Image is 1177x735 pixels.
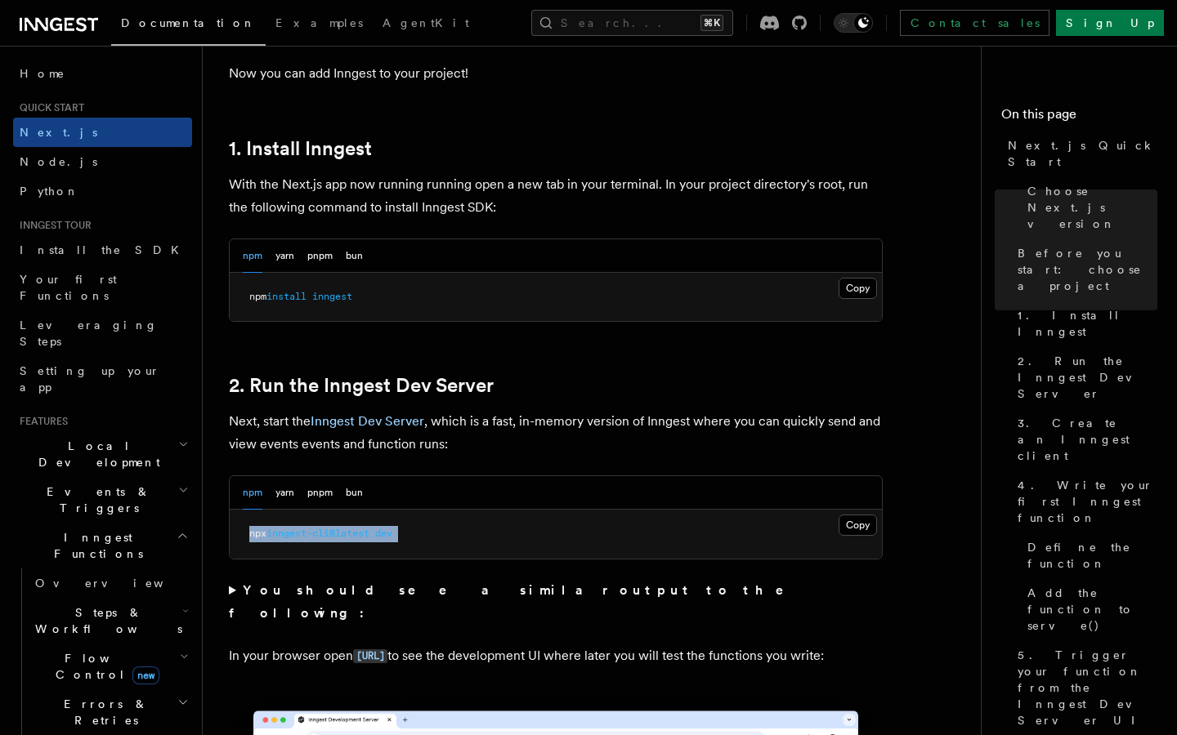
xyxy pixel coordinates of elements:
span: Local Development [13,438,178,470]
span: Overview [35,577,204,590]
span: 4. Write your first Inngest function [1018,477,1157,526]
button: Errors & Retries [29,689,192,735]
span: Features [13,415,68,428]
span: Node.js [20,155,97,168]
button: npm [243,476,262,510]
span: Setting up your app [20,364,160,394]
code: [URL] [353,649,387,663]
a: Documentation [111,5,266,46]
span: install [266,291,307,302]
a: Before you start: choose a project [1011,238,1157,301]
span: Choose Next.js version [1027,183,1157,232]
button: pnpm [307,476,333,510]
button: Steps & Workflows [29,598,192,644]
span: new [132,666,159,684]
a: Contact sales [900,10,1049,36]
a: 4. Write your first Inngest function [1011,470,1157,532]
button: yarn [275,476,294,510]
span: dev [375,528,392,539]
button: Events & Triggers [13,477,192,523]
span: Examples [275,16,363,29]
a: Home [13,59,192,88]
a: Next.js [13,118,192,147]
span: Home [20,65,65,82]
a: Leveraging Steps [13,310,192,356]
p: In your browser open to see the development UI where later you will test the functions you write: [229,644,883,668]
span: Errors & Retries [29,696,177,728]
a: Sign Up [1056,10,1164,36]
a: Inngest Dev Server [311,413,424,429]
span: Install the SDK [20,243,189,256]
button: Copy [839,278,877,299]
button: Copy [839,514,877,536]
span: Quick start [13,101,84,114]
kbd: ⌘K [700,15,723,31]
a: Define the function [1021,532,1157,578]
span: 5. Trigger your function from the Inngest Dev Server UI [1018,647,1157,728]
span: inngest-cli@latest [266,528,369,539]
a: Add the function to serve() [1021,578,1157,640]
a: Python [13,176,192,206]
button: Flow Controlnew [29,644,192,689]
span: Leveraging Steps [20,318,158,348]
p: Next, start the , which is a fast, in-memory version of Inngest where you can quickly send and vi... [229,410,883,456]
span: Inngest Functions [13,529,177,562]
a: Node.js [13,147,192,176]
a: 3. Create an Inngest client [1011,408,1157,470]
span: Flow Control [29,650,180,683]
p: With the Next.js app now running running open a new tab in your terminal. In your project directo... [229,173,883,219]
span: Inngest tour [13,219,92,232]
span: Documentation [121,16,256,29]
span: 3. Create an Inngest client [1018,415,1157,464]
a: Examples [266,5,373,44]
button: Inngest Functions [13,523,192,568]
p: Now you can add Inngest to your project! [229,62,883,85]
h4: On this page [1001,105,1157,131]
a: 1. Install Inngest [229,137,372,160]
a: Setting up your app [13,356,192,402]
button: yarn [275,239,294,273]
button: Local Development [13,431,192,477]
span: Next.js Quick Start [1008,137,1157,170]
span: Before you start: choose a project [1018,245,1157,294]
span: AgentKit [383,16,469,29]
span: inngest [312,291,352,302]
span: 2. Run the Inngest Dev Server [1018,353,1157,402]
button: bun [346,239,363,273]
button: Search...⌘K [531,10,733,36]
span: 1. Install Inngest [1018,307,1157,340]
span: Events & Triggers [13,483,178,516]
strong: You should see a similar output to the following: [229,582,807,621]
a: Choose Next.js version [1021,176,1157,238]
a: Next.js Quick Start [1001,131,1157,176]
span: Add the function to serve() [1027,585,1157,634]
a: 2. Run the Inngest Dev Server [229,374,494,397]
button: pnpm [307,239,333,273]
span: npm [249,291,266,302]
span: Steps & Workflows [29,604,182,637]
span: Your first Functions [20,273,117,302]
span: Define the function [1027,539,1157,572]
span: Python [20,185,79,198]
a: 1. Install Inngest [1011,301,1157,346]
a: Overview [29,568,192,598]
a: Your first Functions [13,265,192,310]
button: npm [243,239,262,273]
span: npx [249,528,266,539]
a: 5. Trigger your function from the Inngest Dev Server UI [1011,640,1157,735]
a: 2. Run the Inngest Dev Server [1011,346,1157,408]
summary: You should see a similar output to the following: [229,579,883,625]
span: Next.js [20,126,97,139]
a: [URL] [353,648,387,663]
a: Install the SDK [13,235,192,265]
button: bun [346,476,363,510]
button: Toggle dark mode [834,13,873,33]
a: AgentKit [373,5,479,44]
